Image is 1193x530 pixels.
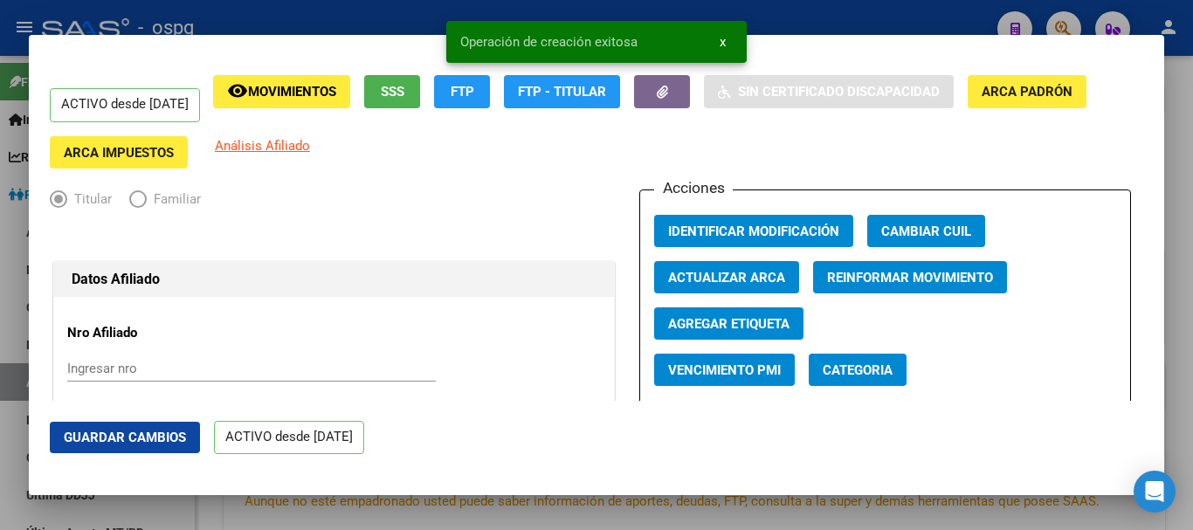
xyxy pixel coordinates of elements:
[809,354,907,386] button: Categoria
[668,362,781,378] span: Vencimiento PMI
[460,33,638,51] span: Operación de creación exitosa
[968,75,1086,107] button: ARCA Padrón
[827,270,993,286] span: Reinformar Movimiento
[364,75,420,107] button: SSS
[215,138,310,154] span: Análisis Afiliado
[67,323,227,343] p: Nro Afiliado
[214,421,364,455] p: ACTIVO desde [DATE]
[668,316,790,332] span: Agregar Etiqueta
[434,75,490,107] button: FTP
[738,85,940,100] span: Sin Certificado Discapacidad
[518,85,606,100] span: FTP - Titular
[867,215,985,247] button: Cambiar CUIL
[451,85,474,100] span: FTP
[213,75,350,107] button: Movimientos
[654,261,799,293] button: Actualizar ARCA
[64,145,174,161] span: ARCA Impuestos
[248,85,336,100] span: Movimientos
[823,362,893,378] span: Categoria
[67,189,112,210] span: Titular
[668,270,785,286] span: Actualizar ARCA
[813,261,1007,293] button: Reinformar Movimiento
[1134,471,1176,513] div: Open Intercom Messenger
[50,195,218,210] mat-radio-group: Elija una opción
[227,80,248,101] mat-icon: remove_red_eye
[982,85,1072,100] span: ARCA Padrón
[147,189,201,210] span: Familiar
[50,88,200,122] p: ACTIVO desde [DATE]
[504,75,620,107] button: FTP - Titular
[704,75,954,107] button: Sin Certificado Discapacidad
[64,430,186,445] span: Guardar Cambios
[668,224,839,239] span: Identificar Modificación
[654,307,803,340] button: Agregar Etiqueta
[654,354,795,386] button: Vencimiento PMI
[381,85,404,100] span: SSS
[654,176,733,199] h3: Acciones
[72,269,596,290] h1: Datos Afiliado
[706,26,740,58] button: x
[50,422,200,453] button: Guardar Cambios
[720,34,726,50] span: x
[50,136,188,169] button: ARCA Impuestos
[654,215,853,247] button: Identificar Modificación
[881,224,971,239] span: Cambiar CUIL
